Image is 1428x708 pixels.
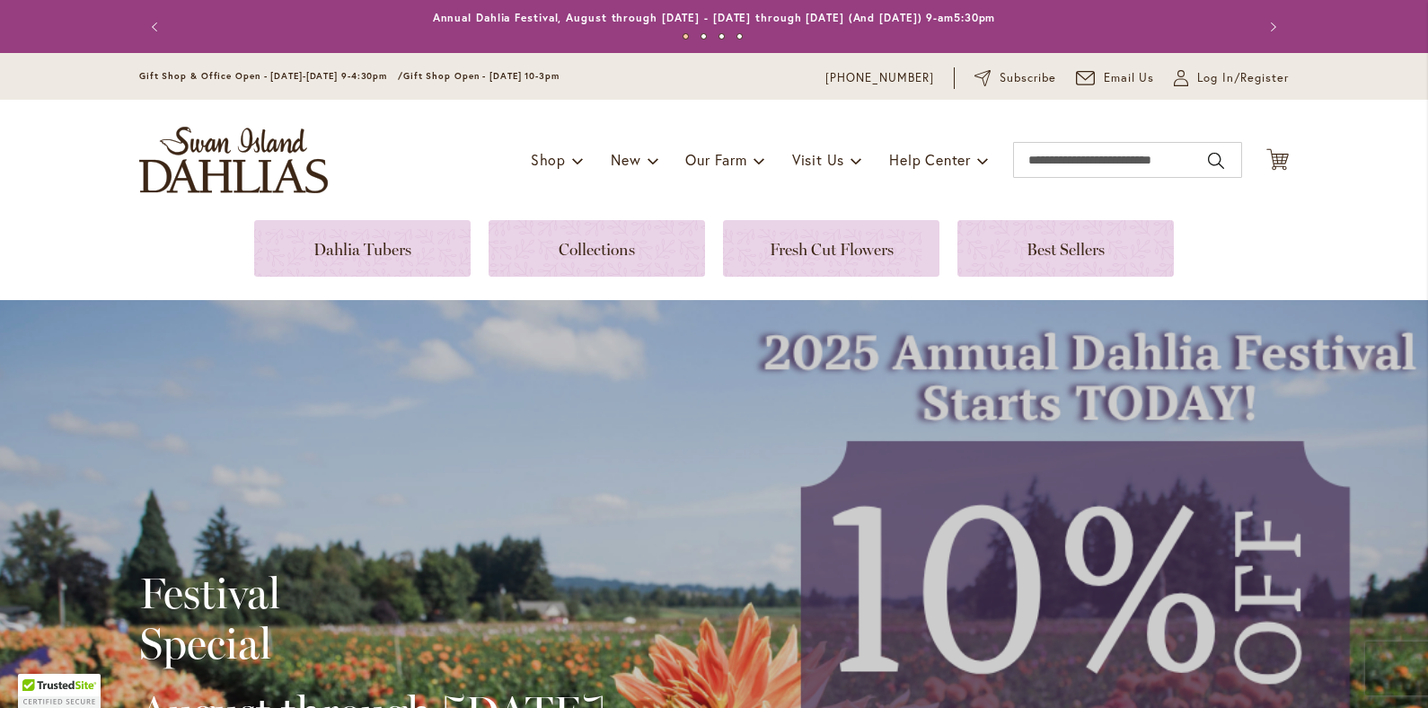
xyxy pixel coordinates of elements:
[825,69,934,87] a: [PHONE_NUMBER]
[1104,69,1155,87] span: Email Us
[1000,69,1056,87] span: Subscribe
[718,33,725,40] button: 3 of 4
[1076,69,1155,87] a: Email Us
[139,9,175,45] button: Previous
[139,127,328,193] a: store logo
[1197,69,1289,87] span: Log In/Register
[683,33,689,40] button: 1 of 4
[685,150,746,169] span: Our Farm
[736,33,743,40] button: 4 of 4
[889,150,971,169] span: Help Center
[433,11,996,24] a: Annual Dahlia Festival, August through [DATE] - [DATE] through [DATE] (And [DATE]) 9-am5:30pm
[1174,69,1289,87] a: Log In/Register
[792,150,844,169] span: Visit Us
[974,69,1056,87] a: Subscribe
[139,70,403,82] span: Gift Shop & Office Open - [DATE]-[DATE] 9-4:30pm /
[701,33,707,40] button: 2 of 4
[1253,9,1289,45] button: Next
[403,70,560,82] span: Gift Shop Open - [DATE] 10-3pm
[139,568,605,668] h2: Festival Special
[531,150,566,169] span: Shop
[611,150,640,169] span: New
